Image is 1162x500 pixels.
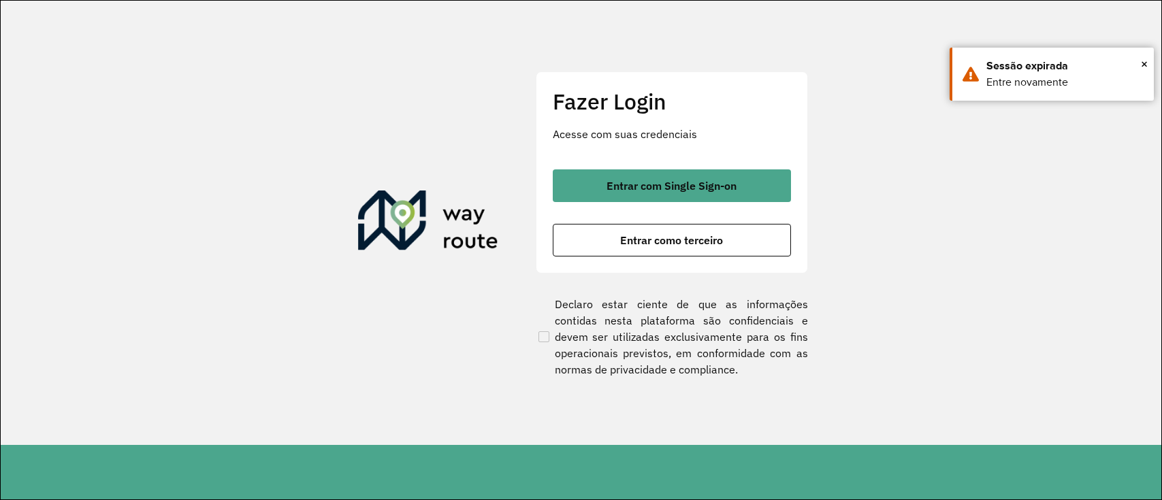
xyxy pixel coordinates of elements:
[986,74,1144,90] div: Entre novamente
[553,169,791,202] button: button
[607,180,737,191] span: Entrar com Single Sign-on
[620,235,723,246] span: Entrar como terceiro
[553,88,791,114] h2: Fazer Login
[536,296,808,378] label: Declaro estar ciente de que as informações contidas nesta plataforma são confidenciais e devem se...
[553,126,791,142] p: Acesse com suas credenciais
[1141,54,1148,74] span: ×
[358,190,498,256] img: Roteirizador AmbevTech
[986,58,1144,74] div: Sessão expirada
[1141,54,1148,74] button: Close
[553,224,791,256] button: button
